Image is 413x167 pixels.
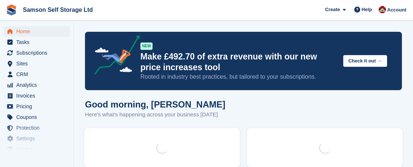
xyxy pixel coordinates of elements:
[16,144,61,154] span: Capital
[16,69,61,79] span: CRM
[16,112,61,122] span: Coupons
[140,73,337,81] p: Rooted in industry best practices, but tailored to your subscriptions.
[4,91,70,101] a: menu
[4,48,70,58] a: menu
[4,123,70,133] a: menu
[343,55,387,67] button: Check it out →
[16,26,61,37] span: Home
[16,37,61,47] span: Tasks
[362,6,372,13] span: Help
[16,80,61,90] span: Analytics
[85,99,225,109] h1: Good morning, [PERSON_NAME]
[4,26,70,37] a: menu
[6,4,17,16] img: stora-icon-8386f47178a22dfd0bd8f6a31ec36ba5ce8667c1dd55bd0f319d3a0aa187defe.svg
[16,58,61,69] span: Sites
[4,144,70,154] a: menu
[379,6,386,13] img: Ian
[88,35,140,77] img: price-adjustments-announcement-icon-8257ccfd72463d97f412b2fc003d46551f7dbcb40ab6d574587a9cd5c0d94...
[16,133,61,144] span: Settings
[85,110,225,119] p: Here's what's happening across your business [DATE]
[4,80,70,90] a: menu
[16,101,61,112] span: Pricing
[20,4,96,16] a: Samson Self Storage Ltd
[325,6,340,13] span: Create
[4,133,70,144] a: menu
[4,112,70,122] a: menu
[140,51,337,73] p: Make £492.70 of extra revenue with our new price increases tool
[16,91,61,101] span: Invoices
[387,6,406,14] span: Account
[140,42,153,50] div: NEW
[4,101,70,112] a: menu
[16,123,61,133] span: Protection
[16,48,61,58] span: Subscriptions
[4,58,70,69] a: menu
[4,69,70,79] a: menu
[4,37,70,47] a: menu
